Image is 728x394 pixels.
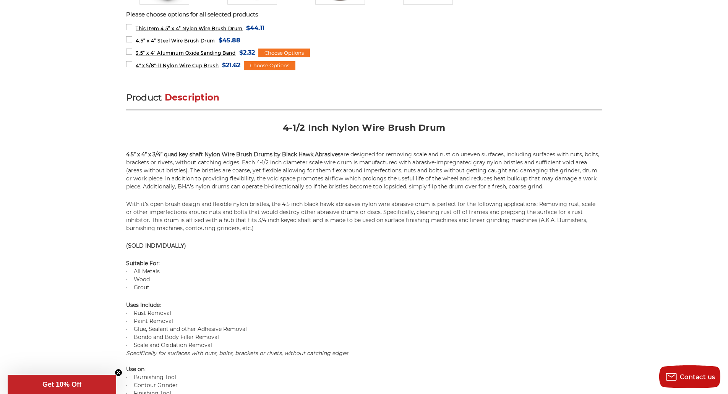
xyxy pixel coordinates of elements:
[126,302,160,308] strong: Uses Include
[126,10,602,19] p: Please choose options for all selected products
[115,369,122,376] button: Close teaser
[258,49,310,58] div: Choose Options
[136,38,215,44] span: 4.5” x 4” Steel Wire Brush Drum
[126,122,602,139] h2: 4-1/2 Inch Nylon Wire Brush Drum
[136,63,219,68] span: 4" x 5/8"-11 Nylon Wire Cup Brush
[126,242,186,249] strong: (SOLD INDIVIDUALLY)
[42,381,81,388] span: Get 10% Off
[8,375,116,394] div: Get 10% OffClose teaser
[126,350,348,357] em: Specifically for surfaces with nuts, bolts, brackets or rivets, without catching edges
[239,47,255,58] span: $2.32
[126,200,602,232] p: With it’s open brush design and flexible nylon bristles, the 4.5 inch black hawk abrasives nylon ...
[126,92,162,103] span: Product
[126,260,159,267] strong: Suitable For
[126,259,602,292] p: : • All Metals • Wood • Grout
[244,61,295,70] div: Choose Options
[165,92,220,103] span: Description
[219,35,240,45] span: $45.88
[136,26,161,31] strong: This Item:
[126,151,340,158] strong: 4.5” x 4” x 3/4” quad key shaft Nylon Wire Brush Drums by Black Hawk Abrasives
[126,366,144,373] strong: Use on
[246,23,264,33] span: $44.11
[126,151,602,191] p: are designed for removing scale and rust on uneven surfaces, including surfaces with nuts, bolts,...
[659,365,720,388] button: Contact us
[222,60,240,70] span: $21.62
[136,50,235,56] span: 3.5” x 4” Aluminum Oxide Sanding Band
[136,26,243,31] span: 4.5” x 4” Nylon Wire Brush Drum
[680,373,715,381] span: Contact us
